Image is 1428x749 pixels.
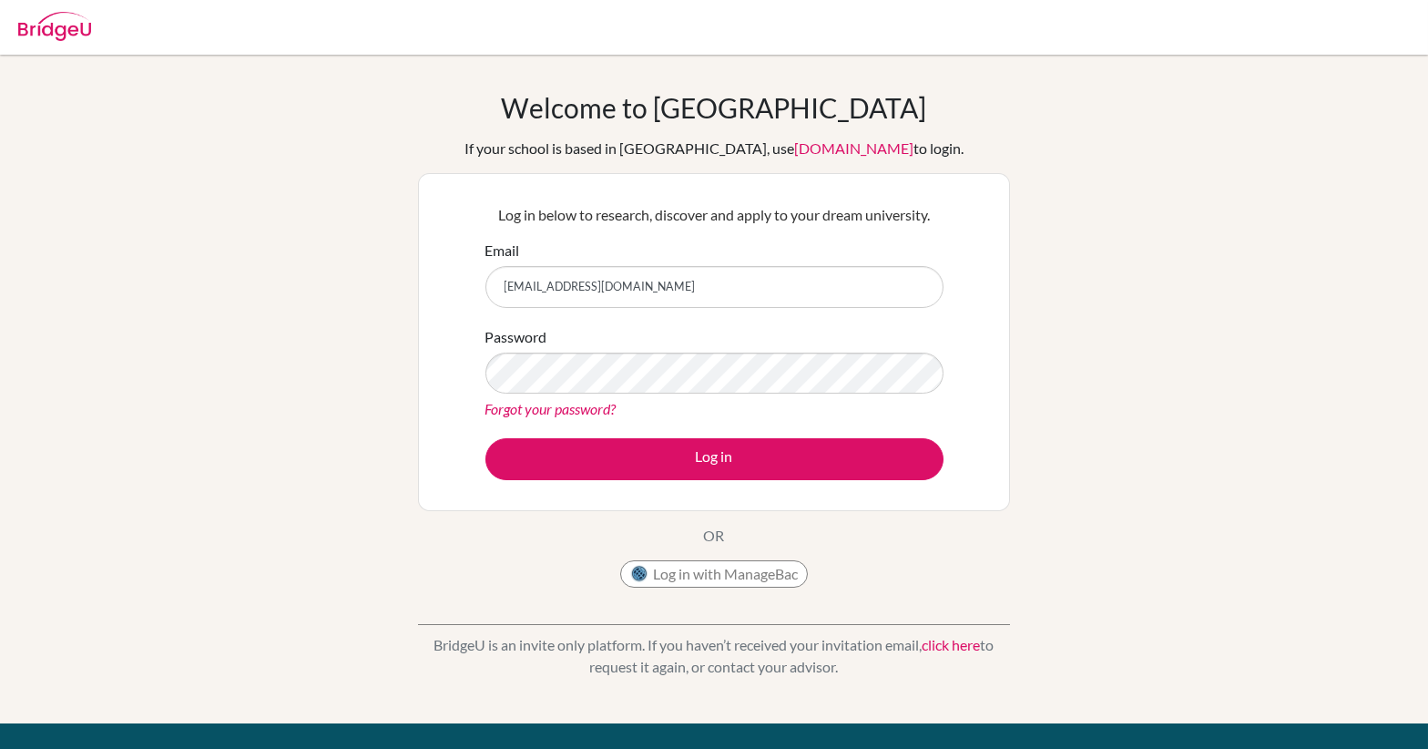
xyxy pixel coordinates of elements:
img: Bridge-U [18,12,91,41]
a: click here [923,636,981,653]
p: BridgeU is an invite only platform. If you haven’t received your invitation email, to request it ... [418,634,1010,678]
a: [DOMAIN_NAME] [794,139,913,157]
button: Log in [485,438,943,480]
button: Log in with ManageBac [620,560,808,588]
p: Log in below to research, discover and apply to your dream university. [485,204,943,226]
a: Forgot your password? [485,400,617,417]
p: OR [704,525,725,547]
h1: Welcome to [GEOGRAPHIC_DATA] [502,91,927,124]
div: If your school is based in [GEOGRAPHIC_DATA], use to login. [464,138,964,159]
label: Email [485,240,520,262]
label: Password [485,326,547,348]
